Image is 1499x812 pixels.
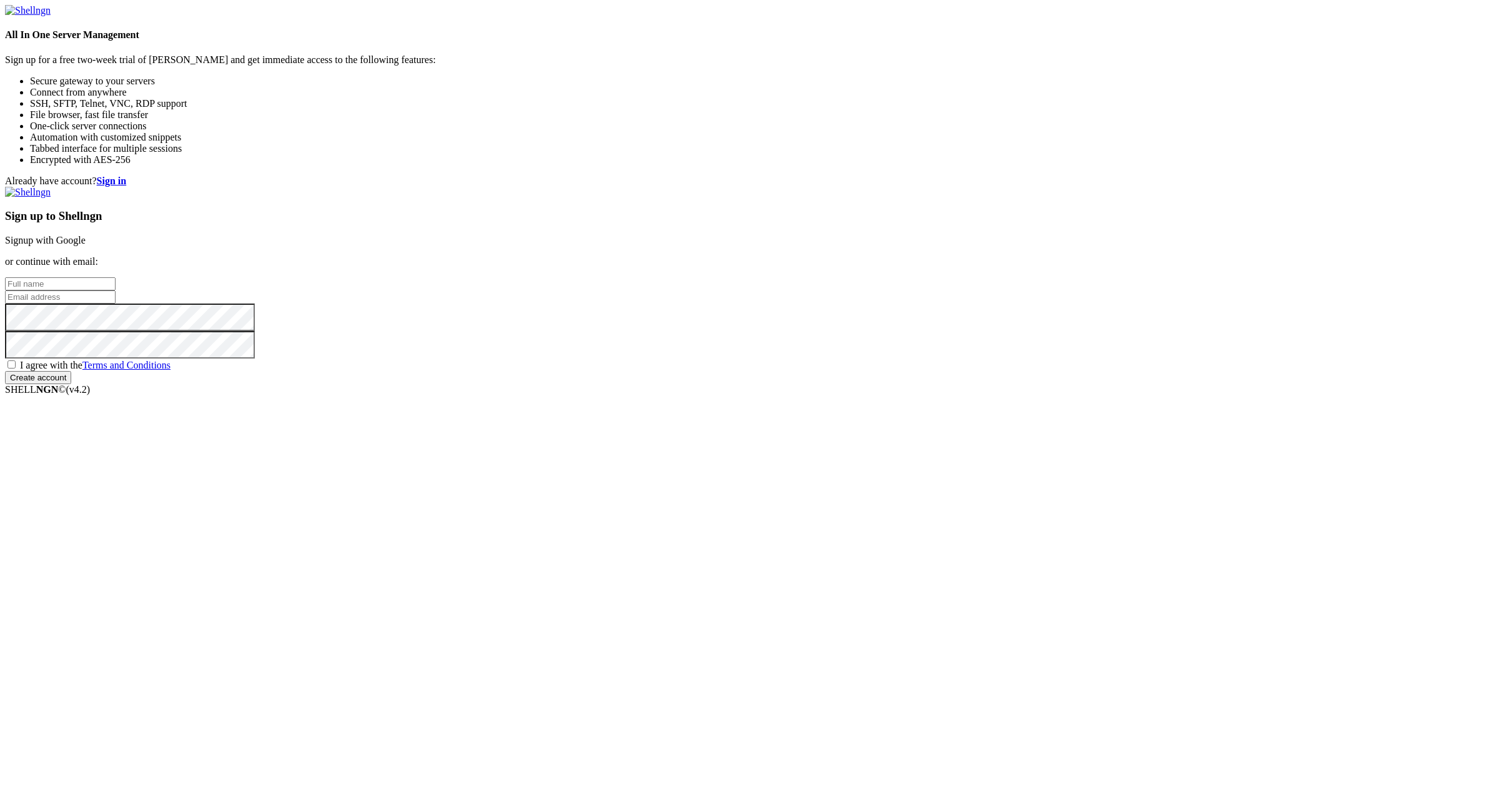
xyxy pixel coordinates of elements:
[97,176,127,186] a: Sign in
[5,29,1494,41] h4: All In One Server Management
[5,54,1494,66] p: Sign up for a free two-week trial of [PERSON_NAME] and get immediate access to the following feat...
[30,98,1494,109] li: SSH, SFTP, Telnet, VNC, RDP support
[82,360,171,370] a: Terms and Conditions
[30,143,1494,154] li: Tabbed interface for multiple sessions
[66,384,91,395] span: 4.2.0
[5,384,90,395] span: SHELL ©
[5,187,51,198] img: Shellngn
[5,5,51,16] img: Shellngn
[20,360,171,370] span: I agree with the
[5,209,1494,223] h3: Sign up to Shellngn
[36,384,59,395] b: NGN
[30,121,1494,132] li: One-click server connections
[5,371,71,384] input: Create account
[5,290,116,304] input: Email address
[5,277,116,290] input: Full name
[30,87,1494,98] li: Connect from anywhere
[5,176,1494,187] div: Already have account?
[30,132,1494,143] li: Automation with customized snippets
[30,154,1494,166] li: Encrypted with AES-256
[30,109,1494,121] li: File browser, fast file transfer
[30,76,1494,87] li: Secure gateway to your servers
[5,256,1494,267] p: or continue with email:
[7,360,16,369] input: I agree with theTerms and Conditions
[5,235,86,245] a: Signup with Google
